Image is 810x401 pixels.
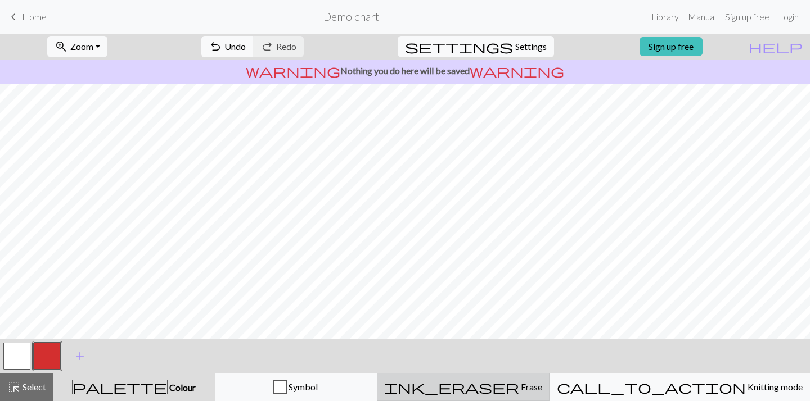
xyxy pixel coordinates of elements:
a: Home [7,7,47,26]
button: Zoom [47,36,107,57]
span: palette [73,379,167,395]
span: warning [470,63,564,79]
button: Undo [201,36,254,57]
span: Settings [515,40,547,53]
a: Manual [683,6,721,28]
a: Sign up free [640,37,703,56]
span: add [73,348,87,364]
button: Erase [377,373,550,401]
span: Undo [224,41,246,52]
button: Colour [53,373,215,401]
h2: Demo chart [323,10,379,23]
span: highlight_alt [7,379,21,395]
span: keyboard_arrow_left [7,9,20,25]
span: zoom_in [55,39,68,54]
i: Settings [405,40,513,53]
span: Home [22,11,47,22]
button: Knitting mode [550,373,810,401]
span: undo [209,39,222,54]
span: settings [405,39,513,54]
span: warning [246,63,340,79]
span: call_to_action [557,379,746,395]
span: Symbol [287,381,318,392]
span: Erase [519,381,542,392]
a: Library [647,6,683,28]
span: Select [21,381,46,392]
p: Nothing you do here will be saved [4,64,805,78]
a: Login [774,6,803,28]
span: Zoom [70,41,93,52]
button: SettingsSettings [398,36,554,57]
span: help [749,39,803,54]
a: Sign up free [721,6,774,28]
span: Knitting mode [746,381,803,392]
span: ink_eraser [384,379,519,395]
span: Colour [168,382,196,393]
button: Symbol [215,373,377,401]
